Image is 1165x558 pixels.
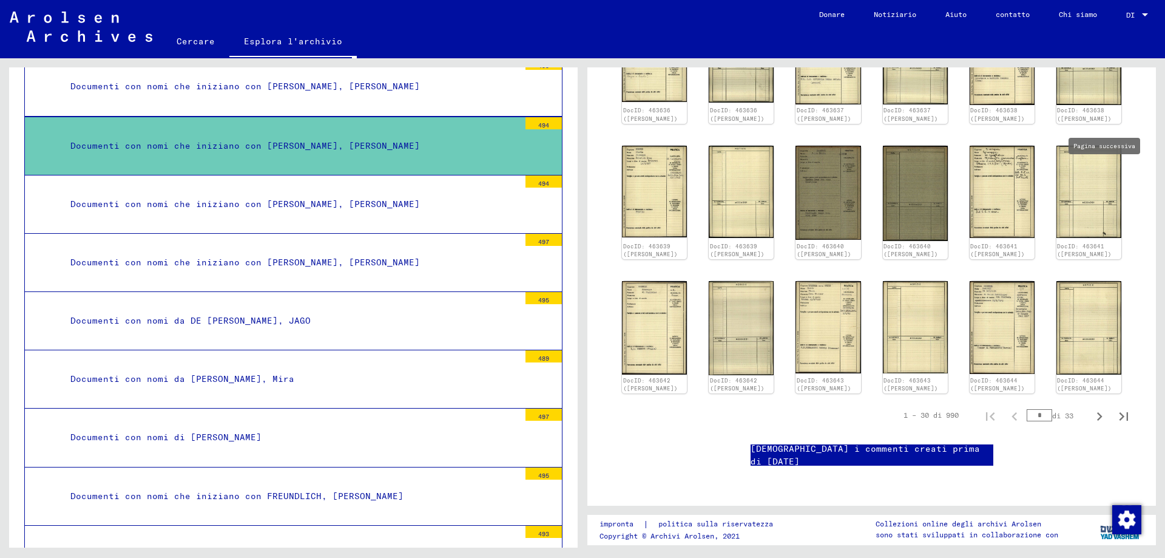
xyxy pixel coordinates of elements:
font: Esplora l'archivio [244,36,342,47]
img: Modifica consenso [1112,505,1141,534]
font: Documenti con nomi che iniziano con FREUNDLICH, [PERSON_NAME] [70,491,404,502]
font: 489 [538,355,549,362]
font: Documenti con nomi da [PERSON_NAME], Mira [70,373,294,384]
div: Modifica consenso [1112,505,1141,534]
a: DocID: 463636 ([PERSON_NAME]) [710,107,765,122]
font: Copyright © Archivi Arolsen, 2021 [599,531,740,540]
font: Documenti con nomi che iniziano con [PERSON_NAME], [PERSON_NAME] [70,81,420,92]
font: politica sulla riservatezza [658,519,773,528]
a: DocID: 463641 ([PERSON_NAME]) [1057,243,1112,258]
a: [DEMOGRAPHIC_DATA] i commenti creati prima di [DATE] [751,443,993,468]
font: contatto [996,10,1030,19]
img: 001.jpg [970,146,1035,238]
a: DocID: 463639 ([PERSON_NAME]) [623,243,678,258]
a: Cercare [162,27,229,56]
button: Pagina precedente [1002,403,1027,427]
font: 494 [538,180,549,188]
img: 002.jpg [1056,146,1121,239]
button: Ultima pagina [1112,403,1136,427]
font: 1 – 30 di 990 [903,410,959,420]
a: DocID: 463641 ([PERSON_NAME]) [970,243,1025,258]
font: 495 [538,472,549,480]
img: 001.jpg [795,281,860,373]
a: DocID: 463643 ([PERSON_NAME]) [883,377,938,392]
font: Documenti con nomi di [PERSON_NAME] [70,432,262,443]
font: [DEMOGRAPHIC_DATA] i commenti creati prima di [DATE] [751,443,980,467]
img: 002.jpg [883,146,948,242]
font: 497 [538,238,549,246]
img: 001.jpg [622,146,687,237]
img: 001.jpg [795,146,860,240]
img: 002.jpg [1056,281,1121,375]
font: Collezioni online degli archivi Arolsen [876,519,1041,528]
font: 494 [538,121,549,129]
button: Pagina successiva [1087,403,1112,427]
font: Documenti con nomi da DE [PERSON_NAME], JAGO [70,315,311,326]
img: 001.jpg [622,281,687,375]
font: Cercare [177,36,215,47]
img: 002.jpg [709,281,774,375]
font: 495 [538,296,549,304]
font: Chi siamo [1059,10,1097,19]
a: DocID: 463644 ([PERSON_NAME]) [1057,377,1112,392]
a: DocID: 463636 ([PERSON_NAME]) [623,107,678,122]
a: DocID: 463637 ([PERSON_NAME]) [883,107,938,122]
font: 493 [538,530,549,538]
a: Esplora l'archivio [229,27,357,58]
font: sono stati sviluppati in collaborazione con [876,530,1058,539]
font: impronta [599,519,633,528]
img: yv_logo.png [1098,514,1143,545]
font: 497 [538,413,549,421]
a: DocID: 463640 ([PERSON_NAME]) [797,243,851,258]
font: Aiuto [945,10,967,19]
img: Arolsen_neg.svg [10,12,152,42]
font: Donare [819,10,845,19]
a: DocID: 463640 ([PERSON_NAME]) [883,243,938,258]
font: Documenti con nomi che iniziano con [PERSON_NAME], [PERSON_NAME] [70,140,420,151]
font: DI [1126,10,1135,19]
a: DocID: 463642 ([PERSON_NAME]) [623,377,678,392]
img: 001.jpg [970,281,1035,374]
img: 002.jpg [883,281,948,373]
font: Notiziario [874,10,916,19]
a: DocID: 463643 ([PERSON_NAME]) [797,377,851,392]
a: DocID: 463644 ([PERSON_NAME]) [970,377,1025,392]
font: Documenti con nomi che iniziano con [PERSON_NAME], [PERSON_NAME] [70,257,420,268]
font: Documenti con nomi che iniziano con [PERSON_NAME], [PERSON_NAME] [70,199,420,209]
a: DocID: 463637 ([PERSON_NAME]) [797,107,851,122]
font: | [643,519,649,529]
a: DocID: 463638 ([PERSON_NAME]) [1057,107,1112,122]
a: impronta [599,518,643,531]
img: 002.jpg [709,146,774,238]
a: DocID: 463642 ([PERSON_NAME]) [710,377,765,392]
a: DocID: 463639 ([PERSON_NAME]) [710,243,765,258]
a: DocID: 463638 ([PERSON_NAME]) [970,107,1025,122]
a: politica sulla riservatezza [649,518,788,531]
button: Prima pagina [978,403,1002,427]
font: di 33 [1052,411,1073,420]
